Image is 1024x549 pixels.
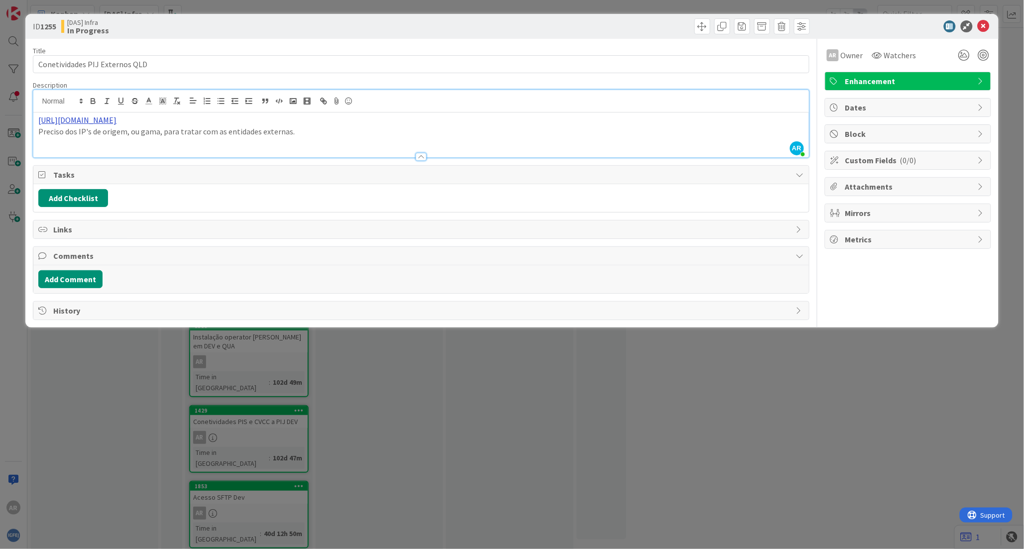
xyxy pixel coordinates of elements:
[53,250,791,262] span: Comments
[33,81,67,90] span: Description
[845,154,973,166] span: Custom Fields
[33,46,46,55] label: Title
[845,128,973,140] span: Block
[845,207,973,219] span: Mirrors
[67,26,109,34] b: In Progress
[900,155,916,165] span: ( 0/0 )
[845,102,973,113] span: Dates
[884,49,916,61] span: Watchers
[53,223,791,235] span: Links
[38,270,103,288] button: Add Comment
[790,141,804,155] span: AR
[40,21,56,31] b: 1255
[38,126,803,137] p: Preciso dos IP's de origem, ou gama, para tratar com as entidades externas.
[33,20,56,32] span: ID
[38,189,108,207] button: Add Checklist
[53,305,791,317] span: History
[67,18,109,26] span: [DAS] Infra
[827,49,839,61] div: AR
[33,55,809,73] input: type card name here...
[53,169,791,181] span: Tasks
[845,233,973,245] span: Metrics
[21,1,45,13] span: Support
[841,49,863,61] span: Owner
[845,75,973,87] span: Enhancement
[38,115,116,125] a: [URL][DOMAIN_NAME]
[845,181,973,193] span: Attachments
